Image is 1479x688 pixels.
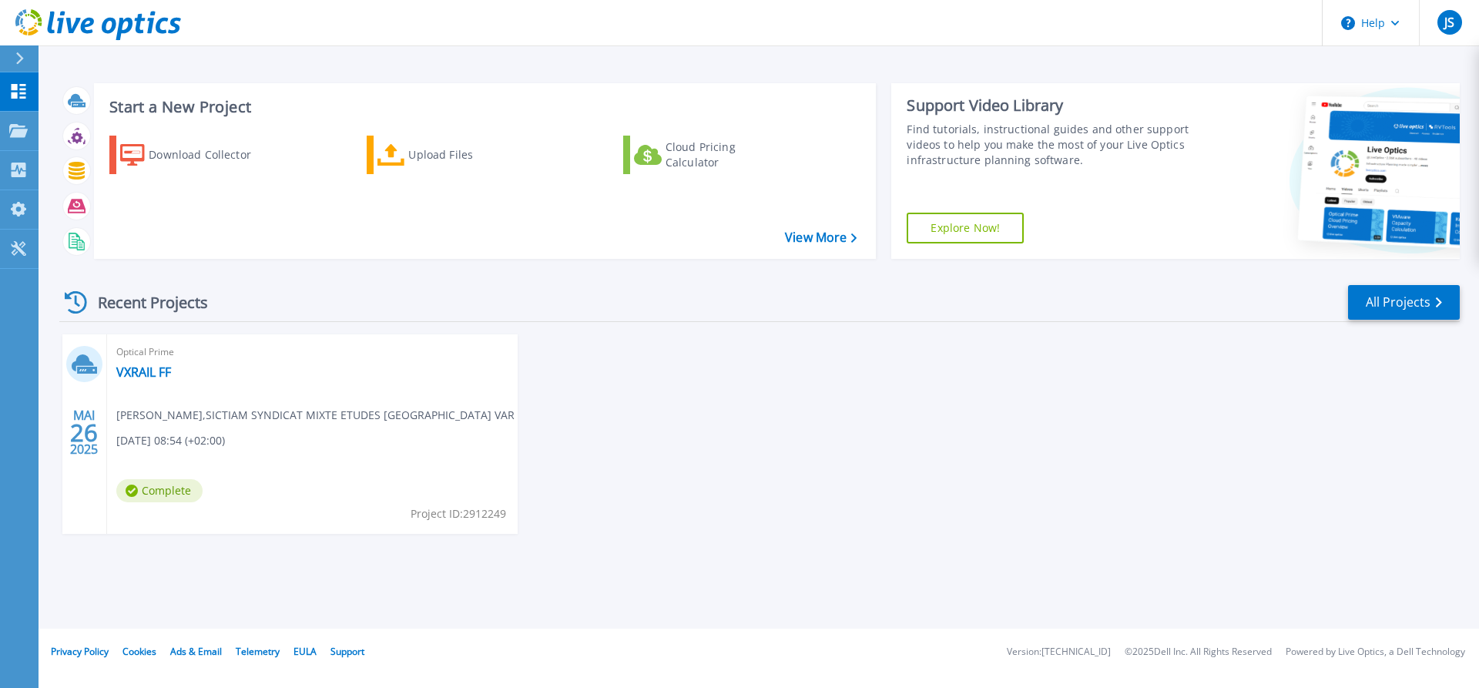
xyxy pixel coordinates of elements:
[666,139,789,170] div: Cloud Pricing Calculator
[116,364,171,380] a: VXRAIL FF
[330,645,364,658] a: Support
[116,344,508,361] span: Optical Prime
[623,136,795,174] a: Cloud Pricing Calculator
[109,99,857,116] h3: Start a New Project
[411,505,506,522] span: Project ID: 2912249
[408,139,532,170] div: Upload Files
[149,139,272,170] div: Download Collector
[1125,647,1272,657] li: © 2025 Dell Inc. All Rights Reserved
[907,213,1024,243] a: Explore Now!
[1286,647,1465,657] li: Powered by Live Optics, a Dell Technology
[236,645,280,658] a: Telemetry
[116,479,203,502] span: Complete
[116,432,225,449] span: [DATE] 08:54 (+02:00)
[69,404,99,461] div: MAI 2025
[907,96,1196,116] div: Support Video Library
[1444,16,1454,29] span: JS
[367,136,538,174] a: Upload Files
[116,407,515,424] span: [PERSON_NAME] , SICTIAM SYNDICAT MIXTE ETUDES [GEOGRAPHIC_DATA] VAR
[785,230,857,245] a: View More
[51,645,109,658] a: Privacy Policy
[907,122,1196,168] div: Find tutorials, instructional guides and other support videos to help you make the most of your L...
[1007,647,1111,657] li: Version: [TECHNICAL_ID]
[109,136,281,174] a: Download Collector
[59,284,229,321] div: Recent Projects
[293,645,317,658] a: EULA
[1348,285,1460,320] a: All Projects
[70,426,98,439] span: 26
[122,645,156,658] a: Cookies
[170,645,222,658] a: Ads & Email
